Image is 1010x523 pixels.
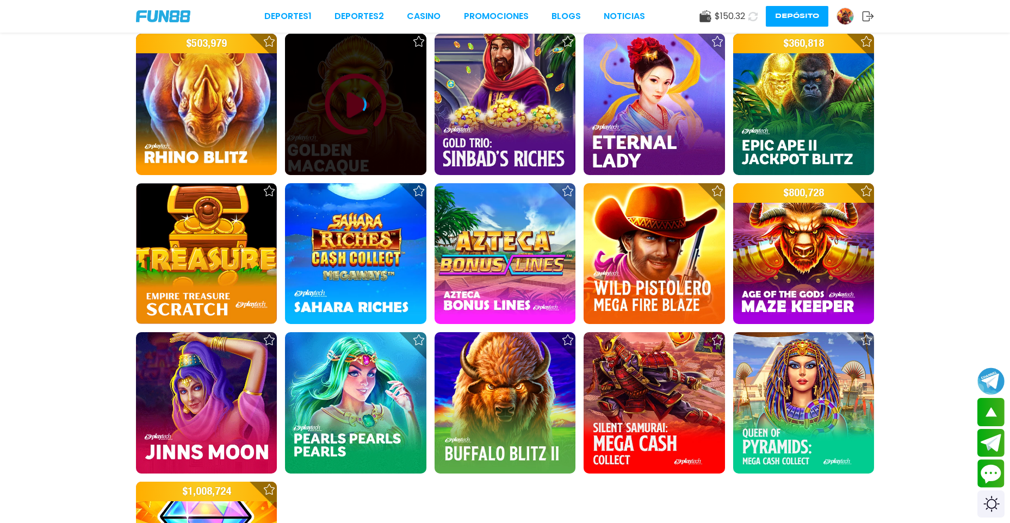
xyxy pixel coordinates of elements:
[435,34,575,175] img: Gold Trio: Sinbad's Riches™
[136,183,277,324] img: Empire Treasures Scratch
[977,459,1005,488] button: Contact customer service
[977,429,1005,457] button: Join telegram
[435,183,575,324] img: Azteca Bonus Lines
[715,10,745,23] span: $ 150.32
[604,10,645,23] a: NOTICIAS
[136,34,277,175] img: Rhino Blitz
[136,332,277,473] img: Fire Blaze: Jinns Moon
[837,8,853,24] img: Avatar
[334,10,384,23] a: Deportes2
[464,10,529,23] a: Promociones
[285,332,426,473] img: Fire Blaze: Pearls Pearls Pearls
[285,183,426,324] img: Sahara Riches MegaWays: Cash Collect
[584,183,724,324] img: Mega FireBlaze: Wild Pistolero
[136,482,277,501] p: $ 1,008,724
[435,332,575,473] img: Buffalo Blitz 2
[552,10,581,23] a: BLOGS
[733,34,874,53] p: $ 360,818
[264,10,312,23] a: Deportes1
[836,8,862,25] a: Avatar
[407,10,441,23] a: CASINO
[733,183,874,203] p: $ 800,728
[733,34,874,175] img: Epic Ape II
[766,6,828,27] button: Depósito
[977,367,1005,395] button: Join telegram channel
[733,183,874,324] img: Age of the Gods: Maze Keeper
[584,34,724,175] img: Eternal Lady / FIREBLAZE
[977,490,1005,518] div: Switch theme
[977,398,1005,426] button: scroll up
[584,332,724,473] img: Silent Samurai: Mega Cash Collect™
[136,34,277,53] p: $ 503,979
[733,332,874,473] img: Queen of the Pyramids: Mega Cash Collect
[136,10,190,22] img: Company Logo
